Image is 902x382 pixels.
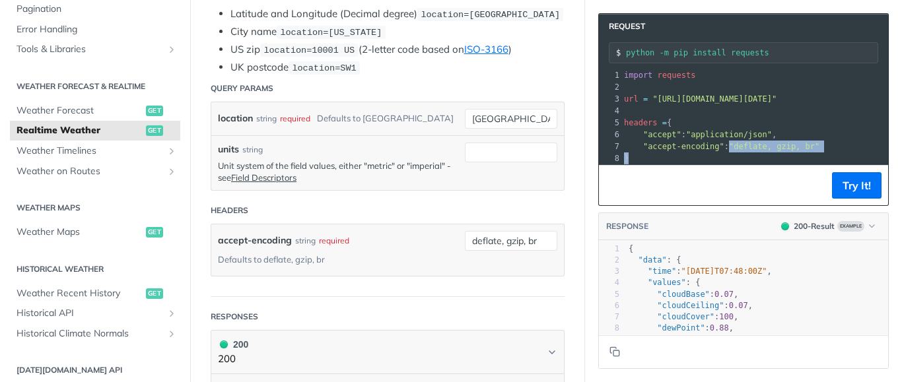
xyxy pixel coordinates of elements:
span: url [624,94,639,104]
label: accept-encoding [218,231,292,250]
button: 200 200200 [218,337,557,367]
span: } [624,154,629,163]
span: get [146,227,163,238]
p: 200 [218,352,248,367]
span: 200 [220,340,228,348]
div: Query Params [211,82,273,94]
span: "[URL][DOMAIN_NAME][DATE]" [652,94,777,104]
div: 4 [599,277,619,288]
a: Error Handling [10,20,180,40]
button: Show subpages for Historical Climate Normals [166,329,177,339]
div: 5 [599,117,621,129]
span: Historical API [17,307,163,320]
span: location=10001 US [263,46,355,55]
p: Unit system of the field values, either "metric" or "imperial" - see [218,160,458,183]
span: "accept-encoding" [643,142,724,151]
div: 3 [599,93,621,105]
span: location=SW1 [292,63,356,73]
span: Error Handling [17,23,177,36]
span: "time" [648,267,676,276]
input: Request instructions [626,48,878,57]
span: get [146,106,163,116]
span: Pagination [17,3,177,16]
div: 4 [599,105,621,117]
button: Copy to clipboard [606,342,624,362]
span: { [624,118,672,127]
button: Show subpages for Weather Timelines [166,146,177,156]
li: Latitude and Longitude (Decimal degree) [230,7,565,22]
div: 200 [218,337,248,352]
div: 2 [599,81,621,93]
span: get [146,125,163,136]
span: "cloudCover" [657,312,714,321]
li: City name [230,24,565,40]
span: : , [629,290,738,299]
div: 2 [599,255,619,266]
div: string [295,231,316,250]
a: Weather Forecastget [10,101,180,121]
span: 200 [781,222,789,230]
button: Show subpages for Historical API [166,308,177,319]
button: 200200-ResultExample [775,220,882,233]
span: = [662,118,667,127]
li: UK postcode [230,60,565,75]
a: Weather Recent Historyget [10,284,180,303]
button: Copy to clipboard [606,175,624,195]
div: string [242,144,263,156]
span: : , [629,267,772,276]
a: Field Descriptors [231,172,296,183]
span: Historical Climate Normals [17,327,163,340]
label: location [218,109,253,128]
div: 7 [599,141,621,152]
span: : , [624,130,777,139]
div: 8 [599,323,619,334]
span: 0.07 [714,290,734,299]
span: "data" [638,255,666,265]
a: Tools & LibrariesShow subpages for Tools & Libraries [10,40,180,59]
span: headers [624,118,658,127]
div: 8 [599,152,621,164]
div: 3 [599,266,619,277]
h2: Weather Maps [10,202,180,214]
span: Tools & Libraries [17,43,163,56]
span: Realtime Weather [17,124,143,137]
span: Example [837,221,864,232]
a: Weather TimelinesShow subpages for Weather Timelines [10,141,180,161]
svg: Chevron [547,347,557,358]
span: Weather Timelines [17,144,163,158]
div: 6 [599,129,621,141]
span: requests [658,71,696,80]
span: : , [629,301,753,310]
span: Weather Maps [17,226,143,239]
span: Weather on Routes [17,165,163,178]
span: Request [602,20,645,32]
span: location=[GEOGRAPHIC_DATA] [421,10,560,20]
div: Defaults to deflate, gzip, br [218,250,325,269]
div: Responses [211,311,258,323]
h2: Weather Forecast & realtime [10,80,180,92]
h2: [DATE][DOMAIN_NAME] API [10,364,180,376]
span: "dewPoint" [657,323,705,333]
span: "cloudBase" [657,290,709,299]
span: : , [629,312,738,321]
div: 1 [599,69,621,81]
span: "cloudCeiling" [657,301,724,310]
button: Show subpages for Weather on Routes [166,166,177,177]
span: get [146,288,163,299]
a: ISO-3166 [464,43,508,55]
div: Headers [211,205,248,216]
a: Weather Mapsget [10,222,180,242]
span: "deflate, gzip, br" [729,142,819,151]
span: : , [629,323,734,333]
div: 1 [599,243,619,255]
span: import [624,71,652,80]
div: required [319,231,349,250]
span: "application/json" [686,130,772,139]
button: RESPONSE [606,220,649,233]
div: string [256,109,277,128]
span: "accept" [643,130,681,139]
div: 9 [599,334,619,346]
button: Try It! [832,172,882,199]
a: Historical Climate NormalsShow subpages for Historical Climate Normals [10,324,180,344]
span: location=[US_STATE] [280,28,382,38]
